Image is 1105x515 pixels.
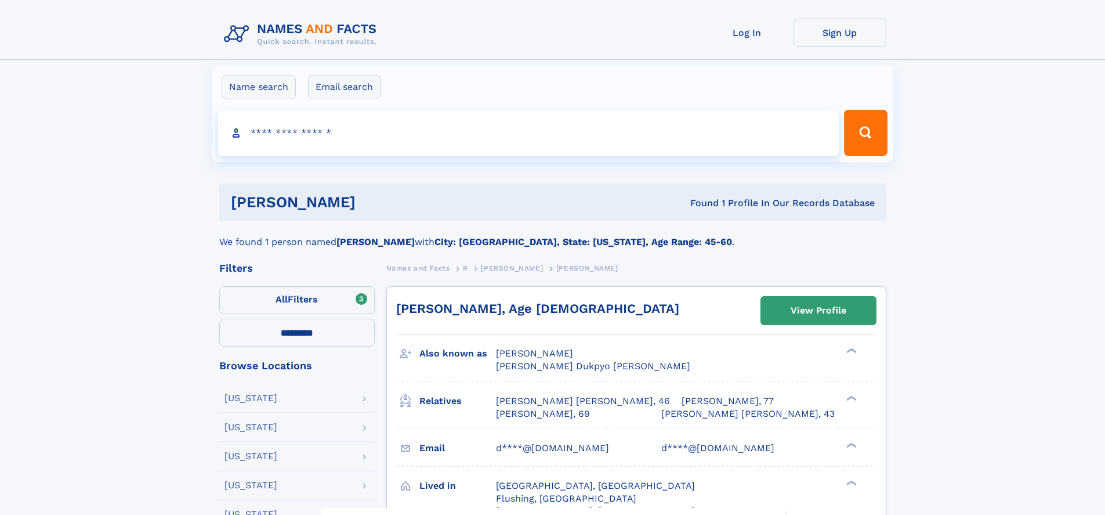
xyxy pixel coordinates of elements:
[224,394,277,403] div: [US_STATE]
[434,236,732,247] b: City: [GEOGRAPHIC_DATA], State: [US_STATE], Age Range: 45-60
[463,261,468,275] a: R
[419,438,496,458] h3: Email
[496,480,695,491] span: [GEOGRAPHIC_DATA], [GEOGRAPHIC_DATA]
[276,294,288,305] span: All
[481,261,543,275] a: [PERSON_NAME]
[222,75,296,99] label: Name search
[844,110,887,156] button: Search Button
[219,221,886,249] div: We found 1 person named with .
[224,423,277,432] div: [US_STATE]
[496,361,690,372] span: [PERSON_NAME] Dukpyo [PERSON_NAME]
[794,19,886,47] a: Sign Up
[481,264,543,272] span: [PERSON_NAME]
[523,197,875,210] div: Found 1 Profile In Our Records Database
[496,348,573,359] span: [PERSON_NAME]
[224,481,277,490] div: [US_STATE]
[219,263,375,273] div: Filters
[336,236,415,247] b: [PERSON_NAME]
[701,19,794,47] a: Log In
[791,297,846,324] div: View Profile
[219,361,375,371] div: Browse Locations
[419,476,496,496] h3: Lived in
[843,394,857,402] div: ❯
[219,286,375,314] label: Filters
[219,19,386,50] img: Logo Names and Facts
[224,452,277,461] div: [US_STATE]
[556,264,618,272] span: [PERSON_NAME]
[218,110,839,156] input: search input
[386,261,450,275] a: Names and Facts
[419,344,496,363] h3: Also known as
[396,301,679,316] a: [PERSON_NAME], Age [DEMOGRAPHIC_DATA]
[419,391,496,411] h3: Relatives
[496,395,670,408] a: [PERSON_NAME] [PERSON_NAME], 46
[463,264,468,272] span: R
[843,441,857,449] div: ❯
[843,347,857,355] div: ❯
[843,479,857,487] div: ❯
[682,395,774,408] a: [PERSON_NAME], 77
[661,408,835,420] a: [PERSON_NAME] [PERSON_NAME], 43
[308,75,381,99] label: Email search
[231,195,523,210] h1: [PERSON_NAME]
[496,493,636,504] span: Flushing, [GEOGRAPHIC_DATA]
[496,408,590,420] a: [PERSON_NAME], 69
[761,297,876,325] a: View Profile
